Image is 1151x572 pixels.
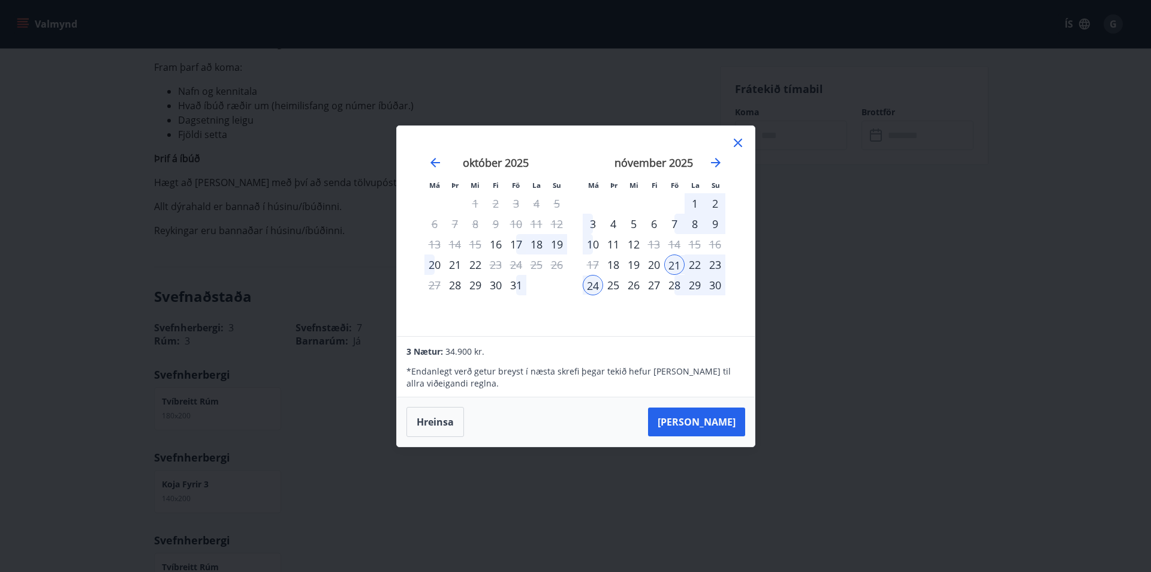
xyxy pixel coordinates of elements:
div: Calendar [411,140,740,322]
td: Choose fimmtudagur, 20. nóvember 2025 as your check-in date. It’s available. [644,254,664,275]
small: La [691,181,700,190]
small: Fi [493,181,499,190]
div: 27 [644,275,664,295]
div: 22 [465,254,486,275]
td: Choose þriðjudagur, 4. nóvember 2025 as your check-in date. It’s available. [603,214,623,234]
td: Choose miðvikudagur, 12. nóvember 2025 as your check-in date. It’s available. [623,234,644,254]
small: Fö [512,181,520,190]
div: 29 [465,275,486,295]
small: Su [712,181,720,190]
td: Choose mánudagur, 3. nóvember 2025 as your check-in date. It’s available. [583,214,603,234]
td: Not available. miðvikudagur, 8. október 2025 [465,214,486,234]
div: 31 [506,275,526,295]
div: 18 [526,234,547,254]
td: Not available. laugardagur, 11. október 2025 [526,214,547,234]
td: Not available. fimmtudagur, 2. október 2025 [486,193,506,214]
div: 1 [685,193,705,214]
td: Choose miðvikudagur, 26. nóvember 2025 as your check-in date. It’s available. [623,275,644,295]
td: Choose sunnudagur, 30. nóvember 2025 as your check-in date. It’s available. [705,275,725,295]
div: 2 [705,193,725,214]
small: Þr [451,181,459,190]
div: Aðeins útritun í boði [486,254,506,275]
div: Aðeins útritun í boði [644,234,664,254]
div: Move backward to switch to the previous month. [428,155,442,170]
div: Move forward to switch to the next month. [709,155,723,170]
td: Choose fimmtudagur, 30. október 2025 as your check-in date. It’s available. [486,275,506,295]
td: Choose miðvikudagur, 5. nóvember 2025 as your check-in date. It’s available. [623,214,644,234]
td: Choose sunnudagur, 2. nóvember 2025 as your check-in date. It’s available. [705,193,725,214]
button: Hreinsa [406,407,464,437]
small: Mi [471,181,480,190]
td: Choose fimmtudagur, 16. október 2025 as your check-in date. It’s available. [486,234,506,254]
div: 23 [705,254,725,275]
div: 20 [644,254,664,275]
small: Fö [671,181,679,190]
div: 29 [685,275,705,295]
td: Choose föstudagur, 31. október 2025 as your check-in date. It’s available. [506,275,526,295]
td: Choose þriðjudagur, 28. október 2025 as your check-in date. It’s available. [445,275,465,295]
td: Choose laugardagur, 8. nóvember 2025 as your check-in date. It’s available. [685,214,705,234]
div: 28 [664,275,685,295]
td: Choose fimmtudagur, 13. nóvember 2025 as your check-in date. It’s available. [644,234,664,254]
div: 3 [583,214,603,234]
small: Mi [629,181,638,190]
td: Choose sunnudagur, 9. nóvember 2025 as your check-in date. It’s available. [705,214,725,234]
div: 4 [603,214,623,234]
button: [PERSON_NAME] [648,408,745,436]
div: Aðeins innritun í boði [603,254,623,275]
td: Choose þriðjudagur, 21. október 2025 as your check-in date. It’s available. [445,254,465,275]
td: Not available. mánudagur, 13. október 2025 [424,234,445,254]
small: Su [553,181,561,190]
td: Choose mánudagur, 10. nóvember 2025 as your check-in date. It’s available. [583,234,603,254]
div: 5 [623,214,644,234]
div: 26 [623,275,644,295]
td: Not available. föstudagur, 24. október 2025 [506,254,526,275]
td: Choose fimmtudagur, 6. nóvember 2025 as your check-in date. It’s available. [644,214,664,234]
div: 30 [705,275,725,295]
td: Not available. miðvikudagur, 1. október 2025 [465,193,486,214]
td: Choose miðvikudagur, 29. október 2025 as your check-in date. It’s available. [465,275,486,295]
div: 9 [705,214,725,234]
td: Not available. sunnudagur, 12. október 2025 [547,214,567,234]
td: Choose fimmtudagur, 23. október 2025 as your check-in date. It’s available. [486,254,506,275]
td: Not available. þriðjudagur, 7. október 2025 [445,214,465,234]
td: Not available. miðvikudagur, 15. október 2025 [465,234,486,254]
td: Choose þriðjudagur, 11. nóvember 2025 as your check-in date. It’s available. [603,234,623,254]
td: Choose föstudagur, 28. nóvember 2025 as your check-in date. It’s available. [664,275,685,295]
div: 20 [424,254,445,275]
td: Choose sunnudagur, 19. október 2025 as your check-in date. It’s available. [547,234,567,254]
td: Choose föstudagur, 7. nóvember 2025 as your check-in date. It’s available. [664,214,685,234]
div: 6 [644,214,664,234]
div: 19 [547,234,567,254]
td: Not available. fimmtudagur, 9. október 2025 [486,214,506,234]
small: Má [429,181,440,190]
div: 17 [506,234,526,254]
td: Not available. sunnudagur, 26. október 2025 [547,254,567,275]
strong: nóvember 2025 [614,155,693,170]
div: 21 [445,254,465,275]
span: 3 Nætur: [406,346,443,357]
td: Choose miðvikudagur, 19. nóvember 2025 as your check-in date. It’s available. [623,254,644,275]
td: Not available. mánudagur, 6. október 2025 [424,214,445,234]
div: 11 [603,234,623,254]
small: Má [588,181,599,190]
span: 34.900 kr. [445,346,484,357]
div: 7 [664,214,685,234]
td: Not available. mánudagur, 27. október 2025 [424,275,445,295]
td: Choose fimmtudagur, 27. nóvember 2025 as your check-in date. It’s available. [644,275,664,295]
td: Not available. sunnudagur, 5. október 2025 [547,193,567,214]
div: 25 [603,275,623,295]
div: 22 [685,254,705,275]
td: Choose laugardagur, 18. október 2025 as your check-in date. It’s available. [526,234,547,254]
td: Choose miðvikudagur, 22. október 2025 as your check-in date. It’s available. [465,254,486,275]
td: Choose þriðjudagur, 18. nóvember 2025 as your check-in date. It’s available. [603,254,623,275]
small: La [532,181,541,190]
small: Þr [610,181,617,190]
td: Selected as start date. föstudagur, 21. nóvember 2025 [664,254,685,275]
div: 8 [685,214,705,234]
td: Not available. laugardagur, 15. nóvember 2025 [685,234,705,254]
div: 19 [623,254,644,275]
td: Choose föstudagur, 17. október 2025 as your check-in date. It’s available. [506,234,526,254]
td: Choose laugardagur, 29. nóvember 2025 as your check-in date. It’s available. [685,275,705,295]
td: Not available. þriðjudagur, 14. október 2025 [445,234,465,254]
